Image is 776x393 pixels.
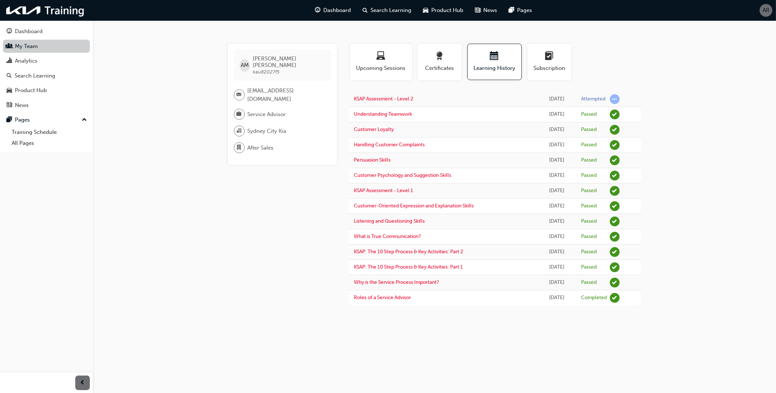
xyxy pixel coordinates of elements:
a: KSAP Assessment - Level 1 [354,187,413,194]
span: up-icon [82,115,87,125]
a: guage-iconDashboard [309,3,357,18]
span: learningRecordVerb_PASS-icon [610,125,620,135]
span: car-icon [423,6,428,15]
button: Pages [3,113,90,127]
span: AR [763,6,769,15]
div: Passed [581,249,597,255]
span: learningplan-icon [545,52,554,61]
span: learningRecordVerb_PASS-icon [610,186,620,196]
div: Passed [581,157,597,164]
span: Service Advisor [248,110,286,119]
span: kau82027f5 [253,69,280,75]
a: Analytics [3,54,90,68]
a: News [3,99,90,112]
div: Tue Apr 22 2025 09:38:38 GMT+1000 (Australian Eastern Standard Time) [543,95,570,103]
span: learningRecordVerb_PASS-icon [610,140,620,150]
a: Understanding Teamwork [354,111,412,117]
span: learningRecordVerb_PASS-icon [610,247,620,257]
div: Passed [581,187,597,194]
span: After Sales [248,144,274,152]
a: Product Hub [3,84,90,97]
button: Subscription [528,44,571,80]
span: [EMAIL_ADDRESS][DOMAIN_NAME] [248,87,325,103]
span: Dashboard [323,6,351,15]
div: Passed [581,172,597,179]
div: Passed [581,279,597,286]
span: Upcoming Sessions [356,64,407,72]
div: Passed [581,126,597,133]
div: Passed [581,264,597,271]
span: News [483,6,497,15]
span: people-icon [7,43,12,50]
a: What is True Communication? [354,233,421,239]
div: Passed [581,218,597,225]
span: [PERSON_NAME] [PERSON_NAME] [253,55,325,68]
button: Upcoming Sessions [350,44,412,80]
div: News [15,101,29,110]
div: Sat Dec 14 2024 10:31:28 GMT+1100 (Australian Eastern Daylight Time) [543,202,570,210]
button: Certificates [418,44,461,80]
span: guage-icon [7,28,12,35]
span: learningRecordVerb_PASS-icon [610,201,620,211]
a: KSAP: The 10 Step Process & Key Activities: Part 2 [354,249,464,255]
a: Customer Loyalty [354,126,394,132]
span: prev-icon [80,378,85,388]
span: award-icon [435,52,444,61]
span: learningRecordVerb_PASS-icon [610,262,620,272]
a: Why is the Service Process Important? [354,279,440,285]
div: Pages [15,116,30,124]
div: Search Learning [15,72,55,80]
span: search-icon [7,73,12,79]
div: Sat Dec 14 2024 06:51:42 GMT+1100 (Australian Eastern Daylight Time) [543,278,570,287]
div: Sat Mar 29 2025 19:51:13 GMT+1100 (Australian Eastern Daylight Time) [543,171,570,180]
a: search-iconSearch Learning [357,3,417,18]
a: My Team [3,40,90,53]
span: learningRecordVerb_PASS-icon [610,171,620,180]
a: Training Schedule [9,127,90,138]
img: kia-training [4,3,87,18]
span: learningRecordVerb_ATTEMPT-icon [610,94,620,104]
div: Tue Apr 22 2025 08:52:05 GMT+1000 (Australian Eastern Standard Time) [543,110,570,119]
div: Completed [581,294,607,301]
span: Product Hub [431,6,463,15]
div: Sun Apr 13 2025 08:57:45 GMT+1000 (Australian Eastern Standard Time) [543,126,570,134]
span: pages-icon [7,117,12,123]
div: Dashboard [15,27,43,36]
div: Passed [581,111,597,118]
a: Customer-Oriented Expression and Explanation Skills [354,203,474,209]
div: Passed [581,203,597,210]
span: Certificates [423,64,456,72]
div: Sat Dec 14 2024 07:19:48 GMT+1100 (Australian Eastern Daylight Time) [543,263,570,271]
span: car-icon [7,87,12,94]
div: Thu Dec 12 2024 11:00:00 GMT+1100 (Australian Eastern Daylight Time) [543,294,570,302]
div: Passed [581,233,597,240]
a: car-iconProduct Hub [417,3,469,18]
span: organisation-icon [237,126,242,136]
div: Analytics [15,57,37,65]
button: Learning History [467,44,522,80]
a: All Pages [9,138,90,149]
a: KSAP Assessment - Level 2 [354,96,414,102]
button: AR [760,4,772,17]
a: Dashboard [3,25,90,38]
span: Search Learning [371,6,411,15]
span: learningRecordVerb_PASS-icon [610,217,620,226]
span: Subscription [533,64,566,72]
span: learningRecordVerb_PASS-icon [610,278,620,287]
span: guage-icon [315,6,320,15]
span: news-icon [475,6,480,15]
span: Learning History [473,64,516,72]
span: learningRecordVerb_PASS-icon [610,110,620,119]
div: Sat Dec 14 2024 09:01:03 GMT+1100 (Australian Eastern Daylight Time) [543,233,570,241]
span: calendar-icon [490,52,499,61]
a: pages-iconPages [503,3,538,18]
div: Tue Mar 18 2025 12:44:21 GMT+1100 (Australian Eastern Daylight Time) [543,187,570,195]
div: Sat Apr 05 2025 21:15:20 GMT+1100 (Australian Eastern Daylight Time) [543,156,570,164]
div: Passed [581,142,597,148]
span: search-icon [363,6,368,15]
span: email-icon [237,90,242,100]
div: Sat Dec 14 2024 07:58:11 GMT+1100 (Australian Eastern Daylight Time) [543,248,570,256]
span: AM [241,61,249,70]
